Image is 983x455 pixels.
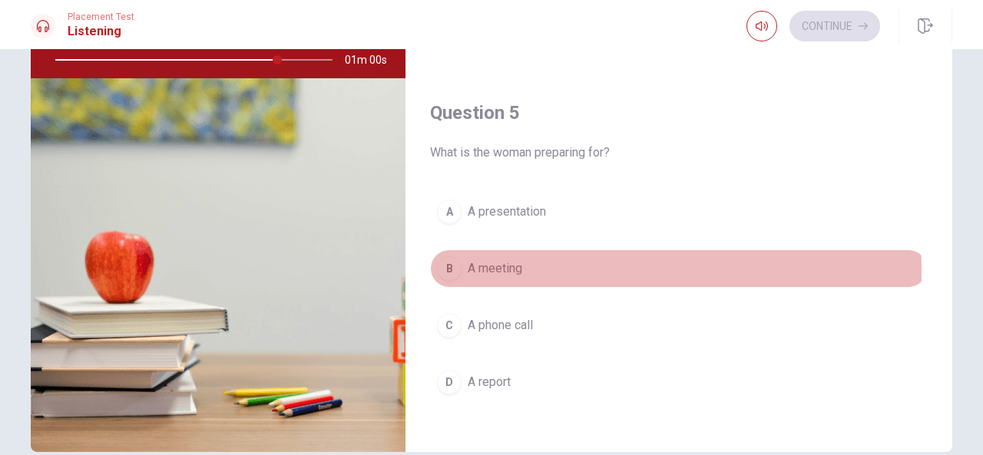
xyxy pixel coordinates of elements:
div: B [437,256,462,281]
span: A meeting [468,259,522,278]
div: A [437,199,462,224]
div: C [437,313,462,338]
span: A presentation [468,203,546,221]
span: What is the woman preparing for? [430,143,928,162]
button: BA meeting [430,249,928,288]
span: A report [468,373,511,391]
img: Planning a Presentation [31,78,405,452]
button: CA phone call [430,306,928,345]
button: DA report [430,363,928,401]
h4: Question 5 [430,101,928,125]
span: 01m 00s [345,41,399,78]
div: D [437,370,462,394]
h1: Listening [68,22,134,41]
button: AA presentation [430,193,928,231]
span: A phone call [468,316,533,335]
span: Placement Test [68,12,134,22]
